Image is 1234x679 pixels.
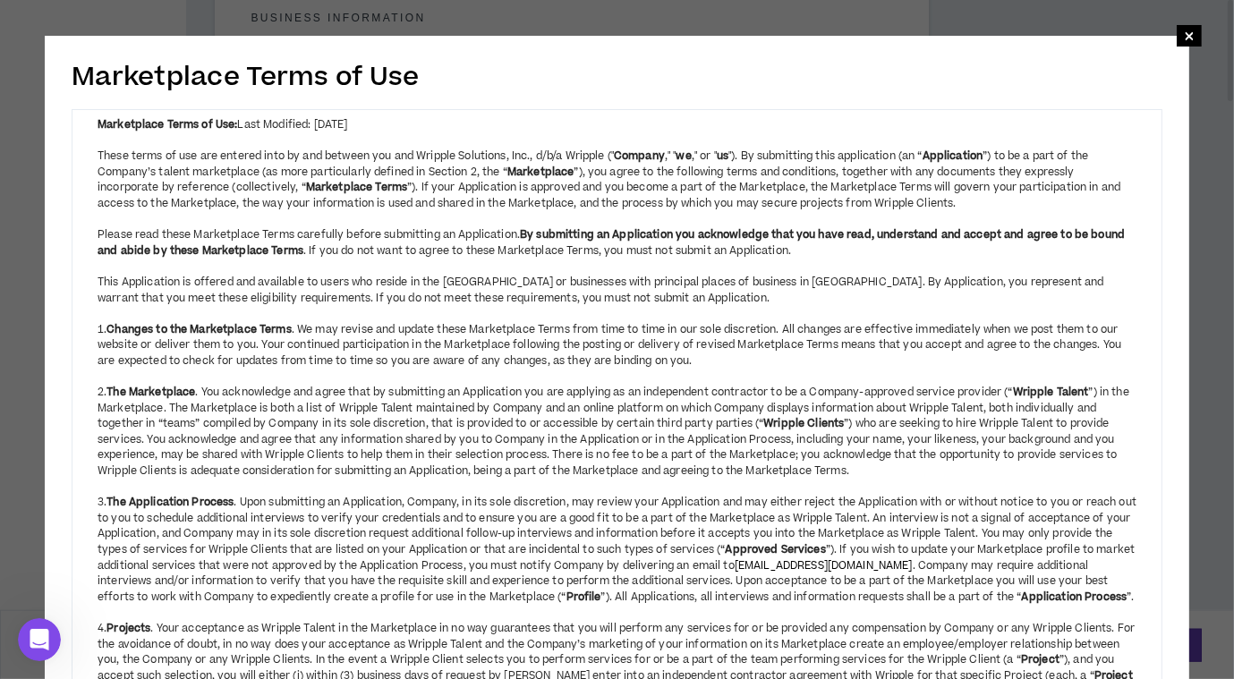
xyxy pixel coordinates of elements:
[98,117,1136,133] div: Last Modified: [DATE]
[923,149,983,164] strong: Application
[735,558,913,573] a: [EMAIL_ADDRESS][DOMAIN_NAME]
[98,117,238,132] strong: Marketplace Terms of Use:
[763,416,844,431] strong: Wripple Clients
[726,542,826,557] strong: Approved Services
[1021,652,1060,667] strong: Project
[98,227,1136,259] div: Please read these Marketplace Terms carefully before submitting an Application. . If you do not w...
[98,480,1136,606] div: 3. . Upon submitting an Application, Company, in its sole discretion, may review your Application...
[98,306,1136,369] div: 1. . We may revise and update these Marketplace Terms from time to time in our sole discretion. A...
[106,322,291,337] strong: Changes to the Marketplace Terms
[1022,590,1128,605] strong: Application Process
[98,369,1136,480] div: 2. . You acknowledge and agree that by submitting an Application you are applying as an independe...
[717,149,728,164] strong: us
[18,618,61,661] iframe: Intercom live chat
[1184,25,1195,47] span: ×
[677,149,692,164] strong: we
[106,621,150,636] strong: Projects
[106,385,195,400] strong: The Marketplace
[1013,385,1089,400] strong: Wripple Talent
[72,58,1162,96] h2: Marketplace Terms of Use
[566,590,601,605] strong: Profile
[507,165,574,180] strong: Marketplace
[98,227,1125,259] strong: By submitting an Application you acknowledge that you have read, understand and accept and agree ...
[306,180,407,195] strong: Marketplace Terms
[98,275,1136,306] div: This Application is offered and available to users who reside in the [GEOGRAPHIC_DATA] or busines...
[98,149,1136,211] div: These terms of use are entered into by and between you and Wripple Solutions, Inc., d/b/a Wripple...
[106,495,234,510] strong: The Application Process
[614,149,665,164] strong: Company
